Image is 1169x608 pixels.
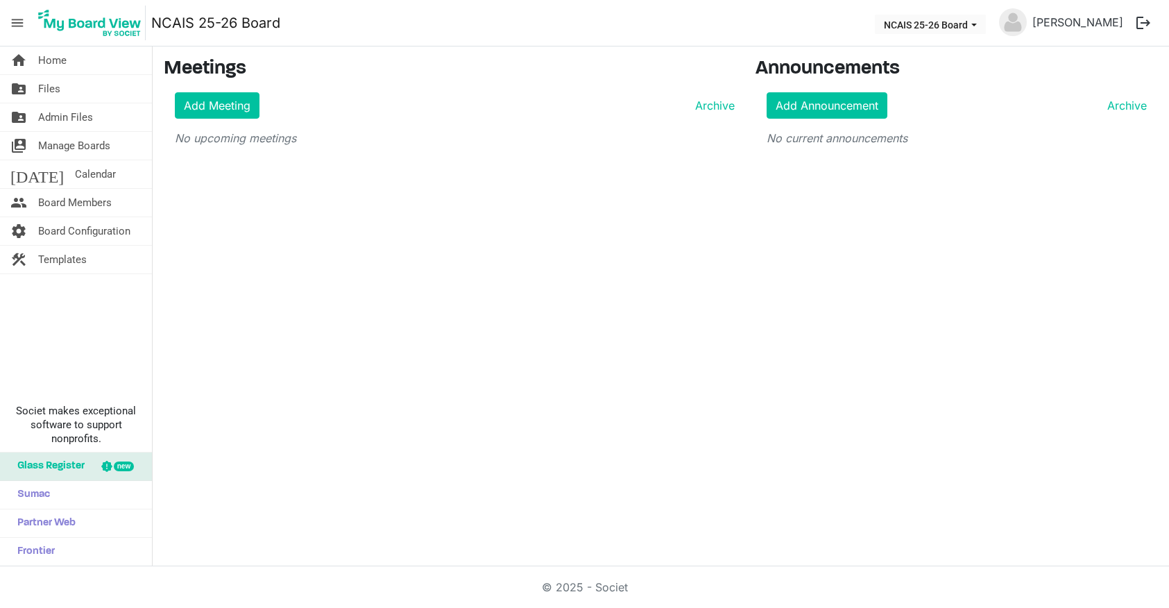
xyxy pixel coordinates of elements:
span: Board Configuration [38,217,130,245]
a: NCAIS 25-26 Board [151,9,280,37]
a: Add Announcement [767,92,887,119]
a: My Board View Logo [34,6,151,40]
span: Files [38,75,60,103]
a: © 2025 - Societ [542,580,628,594]
span: people [10,189,27,217]
span: Admin Files [38,103,93,131]
span: switch_account [10,132,27,160]
h3: Announcements [756,58,1158,81]
img: no-profile-picture.svg [999,8,1027,36]
span: construction [10,246,27,273]
span: menu [4,10,31,36]
span: Templates [38,246,87,273]
span: Board Members [38,189,112,217]
span: Partner Web [10,509,76,537]
button: NCAIS 25-26 Board dropdownbutton [875,15,986,34]
h3: Meetings [164,58,735,81]
span: folder_shared [10,75,27,103]
span: Glass Register [10,453,85,480]
div: new [114,462,134,471]
span: Calendar [75,160,116,188]
img: My Board View Logo [34,6,146,40]
a: Archive [690,97,735,114]
a: Archive [1102,97,1147,114]
span: folder_shared [10,103,27,131]
span: Home [38,47,67,74]
span: Frontier [10,538,55,566]
span: Societ makes exceptional software to support nonprofits. [6,404,146,446]
span: settings [10,217,27,245]
span: [DATE] [10,160,64,188]
a: Add Meeting [175,92,259,119]
span: Sumac [10,481,50,509]
span: home [10,47,27,74]
a: [PERSON_NAME] [1027,8,1129,36]
p: No current announcements [767,130,1147,146]
p: No upcoming meetings [175,130,735,146]
span: Manage Boards [38,132,110,160]
button: logout [1129,8,1158,37]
